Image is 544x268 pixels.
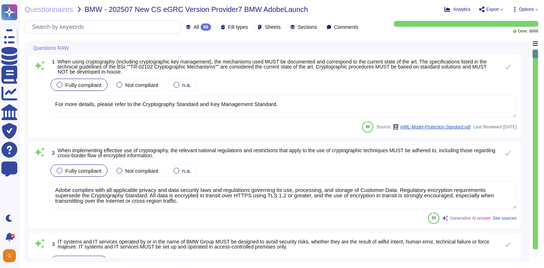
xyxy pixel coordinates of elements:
[486,7,499,12] span: Export
[58,59,487,75] span: When using cryptography (including cryptographic key management), the mechanisms used MUST be doc...
[519,7,534,12] span: Options
[265,25,281,30] span: Sheets
[65,168,101,174] span: Fully compliant
[49,95,517,118] textarea: For more details, please refer to the Cryptography Standard and Key Management Standard.
[49,242,55,247] span: 3
[58,239,490,250] span: IT systems and IT services operated by or in the name of BMW Group MUST be designed to avoid secu...
[28,21,180,33] input: Search by keywords
[182,82,191,88] span: n.a.
[49,150,55,155] span: 2
[1,248,21,264] button: user
[492,216,517,220] span: See sources
[334,25,359,30] span: Comments
[85,6,308,13] span: BMW - 202507 New CS eGRC Version Provider7 BMW AdobeLaunch
[201,23,211,31] div: 68
[376,124,470,130] span: Source:
[432,216,436,220] span: 93
[193,25,199,30] span: All
[65,82,101,88] span: Fully compliant
[125,168,158,174] span: Not compliant
[449,216,491,220] span: Generative AI answer
[58,148,495,158] span: When implementing effective use of cryptography, the relevant national regulations and restrictio...
[444,6,470,12] button: Analytics
[125,82,158,88] span: Not compliant
[453,7,470,12] span: Analytics
[49,59,55,64] span: 1
[10,234,15,238] div: 9+
[49,181,517,209] textarea: Adobe complies with all applicable privacy and data security laws and regulations governing its u...
[298,25,317,30] span: Sections
[529,30,538,33] span: 68 / 68
[182,168,191,174] span: n.a.
[366,125,370,129] span: 94
[400,125,470,129] span: AIML-Model-Protection-Standard.pdf
[25,6,73,13] span: Questionnaires
[33,45,69,50] span: Questions RAW
[518,30,528,33] span: Done:
[473,125,517,129] span: Last Reviewed [DATE]
[228,25,248,30] span: Fill types
[3,249,16,262] img: user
